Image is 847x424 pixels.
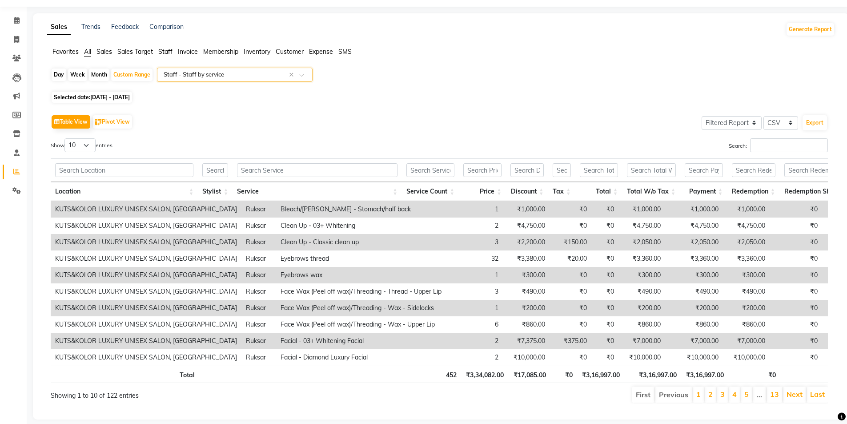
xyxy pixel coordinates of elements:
[665,234,723,250] td: ₹2,050.00
[503,218,550,234] td: ₹4,750.00
[550,316,591,333] td: ₹0
[723,316,770,333] td: ₹860.00
[96,48,112,56] span: Sales
[550,300,591,316] td: ₹0
[577,366,624,383] th: ₹3,16,997.00
[770,218,822,234] td: ₹0
[461,366,508,383] th: ₹3,34,082.00
[550,234,591,250] td: ₹150.00
[446,333,503,349] td: 2
[665,250,723,267] td: ₹3,360.00
[591,234,618,250] td: ₹0
[622,182,680,201] th: Total W/o Tax: activate to sort column ascending
[446,349,503,366] td: 2
[770,201,822,218] td: ₹0
[276,218,446,234] td: Clean Up - 03+ Whitening
[723,300,770,316] td: ₹200.00
[770,283,822,300] td: ₹0
[241,234,276,250] td: Ruksar
[233,182,402,201] th: Service: activate to sort column ascending
[89,69,109,81] div: Month
[446,250,503,267] td: 32
[241,267,276,283] td: Ruksar
[503,201,550,218] td: ₹1,000.00
[665,201,723,218] td: ₹1,000.00
[503,283,550,300] td: ₹490.00
[591,316,618,333] td: ₹0
[51,182,198,201] th: Location: activate to sort column ascending
[203,48,238,56] span: Membership
[770,234,822,250] td: ₹0
[51,386,367,400] div: Showing 1 to 10 of 122 entries
[111,69,153,81] div: Custom Range
[665,349,723,366] td: ₹10,000.00
[591,333,618,349] td: ₹0
[52,92,132,103] span: Selected date:
[51,333,241,349] td: KUTS&KOLOR LUXURY UNISEX SALON, [GEOGRAPHIC_DATA]
[770,300,822,316] td: ₹0
[770,390,779,399] a: 13
[810,390,825,399] a: Last
[723,234,770,250] td: ₹2,050.00
[591,218,618,234] td: ₹0
[732,163,775,177] input: Search Redemption
[276,349,446,366] td: Facial - Diamond Luxury Facial
[90,94,130,101] span: [DATE] - [DATE]
[503,316,550,333] td: ₹860.00
[51,234,241,250] td: KUTS&KOLOR LUXURY UNISEX SALON, [GEOGRAPHIC_DATA]
[309,48,333,56] span: Expense
[618,316,665,333] td: ₹860.00
[51,267,241,283] td: KUTS&KOLOR LUXURY UNISEX SALON, [GEOGRAPHIC_DATA]
[723,267,770,283] td: ₹300.00
[93,115,132,129] button: Pivot View
[618,333,665,349] td: ₹7,000.00
[550,267,591,283] td: ₹0
[404,366,461,383] th: 452
[51,349,241,366] td: KUTS&KOLOR LUXURY UNISEX SALON, [GEOGRAPHIC_DATA]
[550,250,591,267] td: ₹20.00
[575,182,622,201] th: Total: activate to sort column ascending
[618,250,665,267] td: ₹3,360.00
[51,138,112,152] label: Show entries
[618,267,665,283] td: ₹300.00
[446,201,503,218] td: 1
[51,218,241,234] td: KUTS&KOLOR LUXURY UNISEX SALON, [GEOGRAPHIC_DATA]
[241,250,276,267] td: Ruksar
[550,201,591,218] td: ₹0
[68,69,87,81] div: Week
[591,250,618,267] td: ₹0
[244,48,270,56] span: Inventory
[241,201,276,218] td: Ruksar
[202,163,228,177] input: Search Stylist
[276,267,446,283] td: Eyebrows wax
[55,163,193,177] input: Search Location
[744,390,749,399] a: 5
[553,163,571,177] input: Search Tax
[241,349,276,366] td: Ruksar
[237,163,397,177] input: Search Service
[550,366,577,383] th: ₹0
[729,138,828,152] label: Search:
[548,182,575,201] th: Tax: activate to sort column ascending
[685,163,723,177] input: Search Payment
[787,23,834,36] button: Generate Report
[503,267,550,283] td: ₹300.00
[784,163,847,177] input: Search Redemption Share
[198,182,233,201] th: Stylist: activate to sort column ascending
[627,163,676,177] input: Search Total W/o Tax
[51,283,241,300] td: KUTS&KOLOR LUXURY UNISEX SALON, [GEOGRAPHIC_DATA]
[591,300,618,316] td: ₹0
[446,316,503,333] td: 6
[289,70,297,80] span: Clear all
[787,390,803,399] a: Next
[52,115,90,129] button: Table View
[446,218,503,234] td: 2
[241,218,276,234] td: Ruksar
[770,267,822,283] td: ₹0
[750,138,828,152] input: Search:
[506,182,548,201] th: Discount: activate to sort column ascending
[459,182,506,201] th: Price: activate to sort column ascending
[503,333,550,349] td: ₹7,375.00
[723,201,770,218] td: ₹1,000.00
[276,234,446,250] td: Clean Up - Classic clean up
